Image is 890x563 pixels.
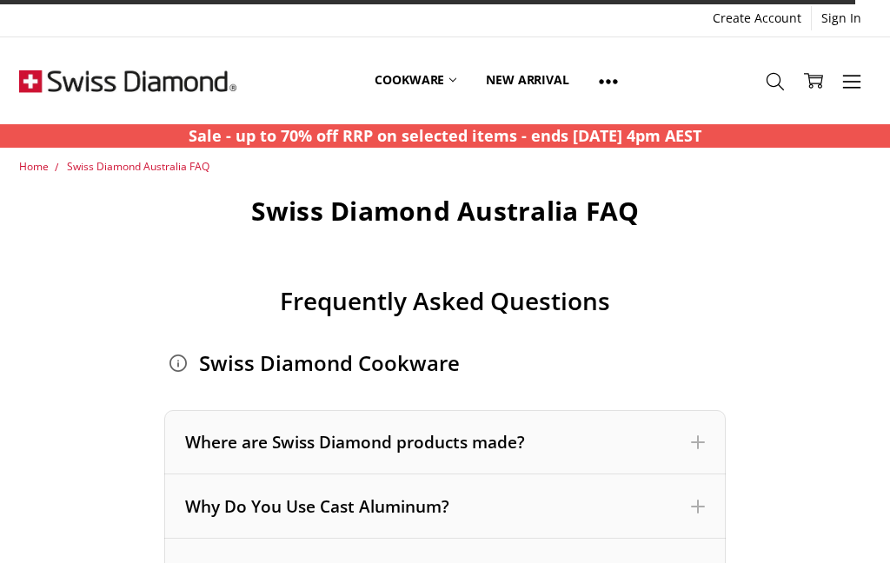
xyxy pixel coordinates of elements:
[164,474,725,539] div: Why Do You Use Cast Aluminum?
[164,266,725,315] div: Frequently Asked Questions
[164,410,725,474] div: Where are Swiss Diamond products made?
[199,349,460,376] span: Swiss Diamond Cookware
[19,37,236,124] img: Free Shipping On Every Order
[584,42,633,120] a: Show All
[360,42,471,119] a: Cookware
[471,42,583,119] a: New arrival
[185,431,704,454] div: Where are Swiss Diamond products made?
[19,159,49,174] a: Home
[67,159,209,174] a: Swiss Diamond Australia FAQ
[164,195,725,228] h1: Swiss Diamond Australia FAQ
[189,125,701,146] strong: Sale - up to 70% off RRP on selected items - ends [DATE] 4pm AEST
[185,495,704,518] div: Why Do You Use Cast Aluminum?
[703,6,811,30] a: Create Account
[812,6,871,30] a: Sign In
